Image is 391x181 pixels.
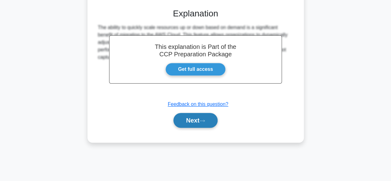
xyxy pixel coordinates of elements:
h3: Explanation [99,8,292,19]
button: Next [173,113,218,128]
div: The ability to quickly scale resources up or down based on demand is a significant benefit of mig... [98,24,293,61]
a: Get full access [165,63,226,76]
a: Feedback on this question? [168,101,228,107]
